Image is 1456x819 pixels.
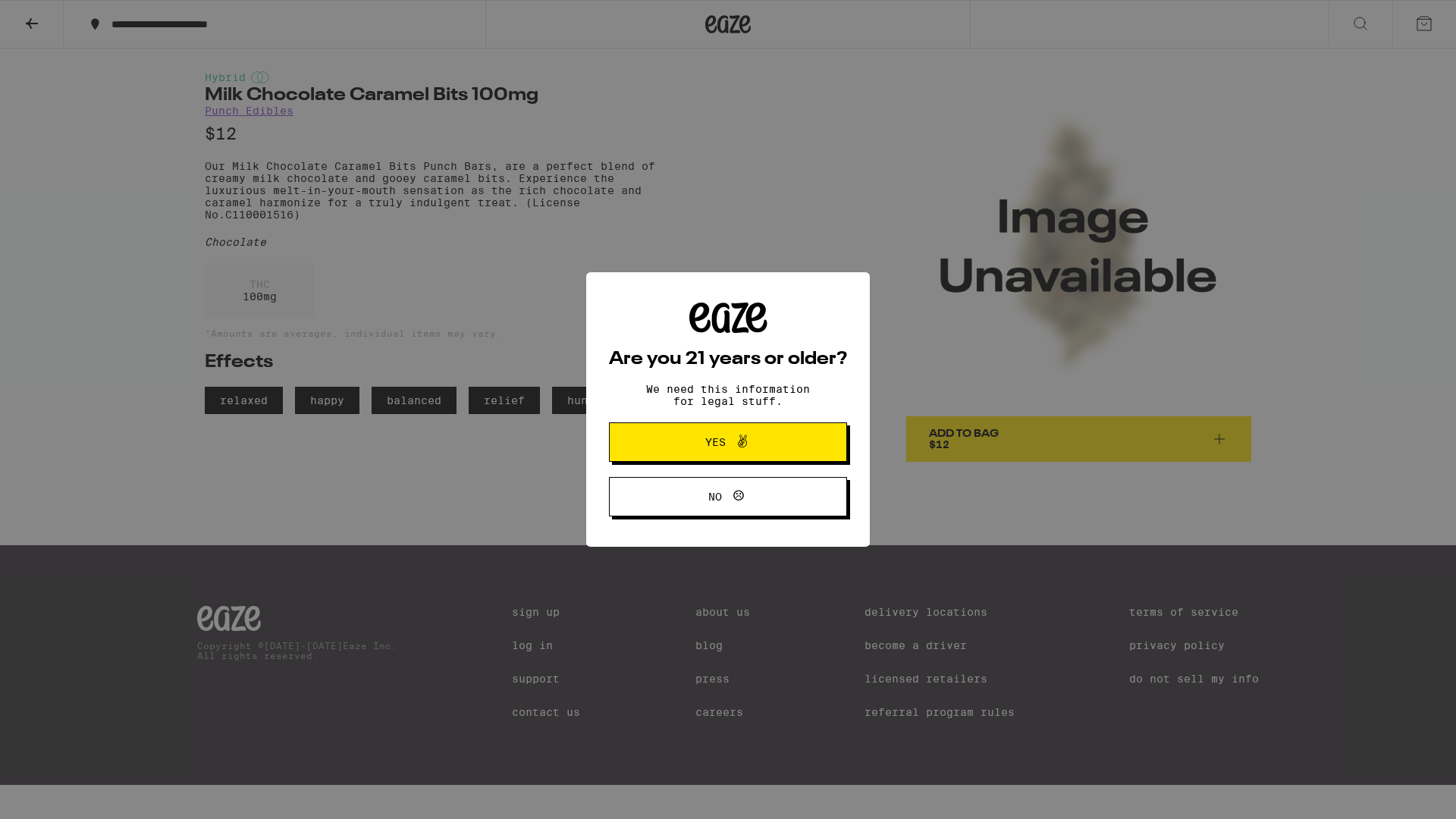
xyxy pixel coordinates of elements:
p: We need this information for legal stuff. [633,383,823,407]
span: No [708,491,722,502]
span: Yes [705,437,726,447]
button: No [609,477,847,516]
button: Yes [609,422,847,462]
h2: Are you 21 years or older? [609,350,847,369]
